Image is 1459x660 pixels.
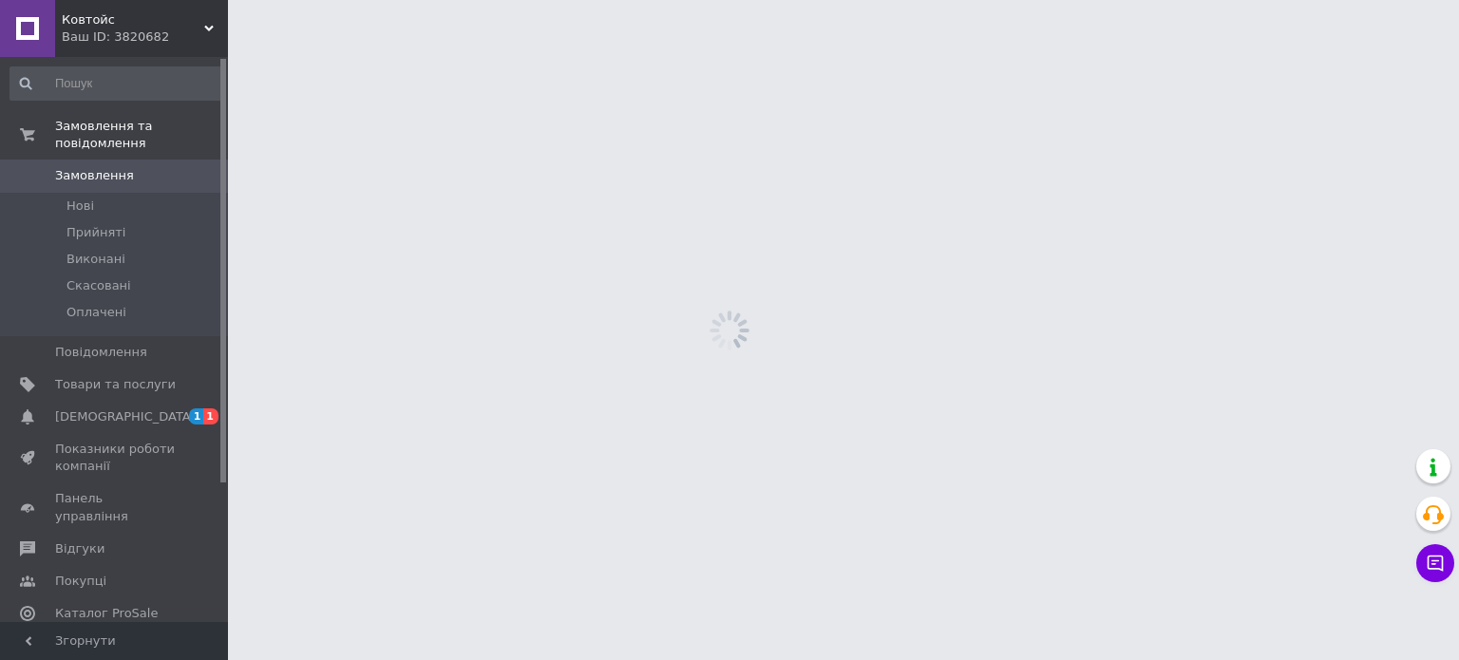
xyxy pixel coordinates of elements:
span: [DEMOGRAPHIC_DATA] [55,408,196,425]
span: Ковтойс [62,11,204,28]
span: Покупці [55,573,106,590]
input: Пошук [9,66,224,101]
span: 1 [189,408,204,424]
button: Чат з покупцем [1416,544,1454,582]
span: Замовлення та повідомлення [55,118,228,152]
span: Відгуки [55,540,104,557]
span: Скасовані [66,277,131,294]
span: Оплачені [66,304,126,321]
span: Виконані [66,251,125,268]
div: Ваш ID: 3820682 [62,28,228,46]
span: Замовлення [55,167,134,184]
span: Показники роботи компанії [55,441,176,475]
span: Нові [66,198,94,215]
span: Каталог ProSale [55,605,158,622]
span: Товари та послуги [55,376,176,393]
span: Прийняті [66,224,125,241]
span: 1 [203,408,218,424]
span: Повідомлення [55,344,147,361]
span: Панель управління [55,490,176,524]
